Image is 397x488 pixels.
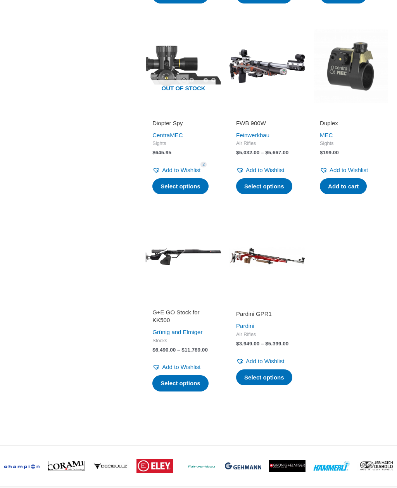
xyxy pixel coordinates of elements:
span: Stocks [152,338,214,344]
span: – [177,347,180,353]
span: Air Rifles [236,140,298,147]
span: Sights [152,140,214,147]
span: Add to Wishlist [162,364,200,370]
img: brand logo [136,459,173,473]
span: Add to Wishlist [246,358,284,364]
img: Duplex [313,28,389,104]
a: Select options for “Pardini GPR1” [236,369,292,386]
a: Centra [152,132,170,138]
img: Pardini GPR1 [229,219,305,295]
bdi: 645.95 [152,150,171,155]
a: Duplex [320,119,382,130]
a: Select options for “Diopter Spy” [152,178,209,195]
a: Diopter Spy [152,119,214,130]
span: Add to Wishlist [330,167,368,173]
a: Add to Wishlist [236,356,284,367]
span: Add to Wishlist [162,167,200,173]
a: Pardini [236,322,254,329]
a: MEC [320,132,333,138]
span: $ [265,341,268,347]
h2: Duplex [320,119,382,127]
span: Air Rifles [236,331,298,338]
span: – [261,150,264,155]
span: $ [320,150,323,155]
span: $ [181,347,185,353]
span: Out of stock [151,80,216,98]
a: Add to cart: “Duplex” [320,178,367,195]
iframe: Customer reviews powered by Trustpilot [152,299,214,309]
bdi: 11,789.00 [181,347,208,353]
img: FWB 900W [229,28,305,104]
iframe: Customer reviews powered by Trustpilot [236,299,298,309]
iframe: Customer reviews powered by Trustpilot [236,109,298,118]
a: G+E GO Stock for KK500 [152,309,214,327]
a: Grünig and Elmiger [152,329,202,335]
a: Select options for “G+E GO Stock for KK500” [152,375,209,391]
a: Add to Wishlist [152,362,200,372]
a: Pardini GPR1 [236,310,298,321]
img: Diopter Spy [145,28,221,104]
a: Add to Wishlist [236,165,284,176]
span: Sights [320,140,382,147]
span: $ [236,150,239,155]
a: Add to Wishlist [152,165,200,176]
a: Select options for “FWB 900W” [236,178,292,195]
bdi: 5,032.00 [236,150,259,155]
span: – [261,341,264,347]
iframe: Customer reviews powered by Trustpilot [152,109,214,118]
h2: G+E GO Stock for KK500 [152,309,214,324]
img: G+E GO Stock for KK500 [145,219,221,295]
bdi: 6,490.00 [152,347,176,353]
a: Add to Wishlist [320,165,368,176]
a: MEC [170,132,183,138]
a: Out of stock [145,28,221,104]
span: $ [152,150,155,155]
a: Feinwerkbau [236,132,269,138]
h2: Pardini GPR1 [236,310,298,318]
span: $ [236,341,239,347]
h2: Diopter Spy [152,119,214,127]
bdi: 5,399.00 [265,341,288,347]
bdi: 5,667.00 [265,150,288,155]
span: Add to Wishlist [246,167,284,173]
bdi: 199.00 [320,150,339,155]
span: $ [152,347,155,353]
iframe: Customer reviews powered by Trustpilot [320,109,382,118]
span: 2 [200,162,207,167]
h2: FWB 900W [236,119,298,127]
bdi: 3,949.00 [236,341,259,347]
span: $ [265,150,268,155]
a: FWB 900W [236,119,298,130]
